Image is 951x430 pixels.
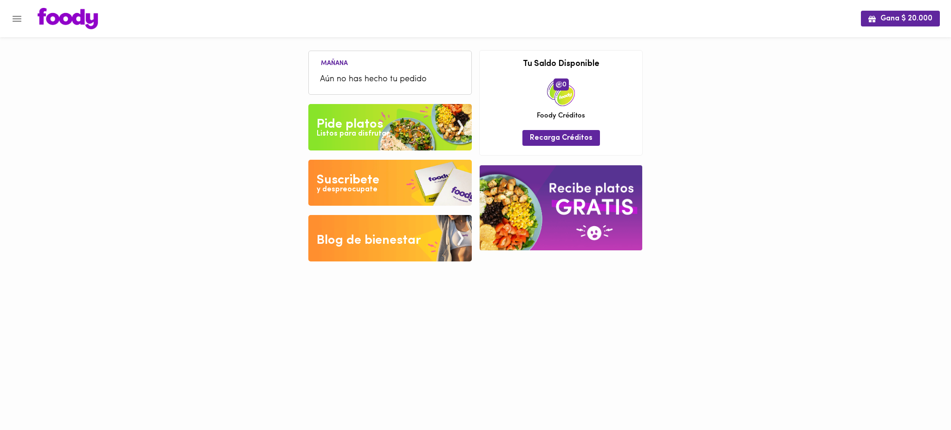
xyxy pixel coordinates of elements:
img: credits-package.png [547,78,575,106]
img: referral-banner.png [480,165,642,250]
img: foody-creditos.png [556,81,562,88]
img: Blog de bienestar [308,215,472,261]
div: Suscribete [317,171,379,189]
img: logo.png [38,8,98,29]
div: y despreocupate [317,184,378,195]
div: Listos para disfrutar [317,129,389,139]
span: Foody Créditos [537,111,585,121]
button: Menu [6,7,28,30]
button: Gana $ 20.000 [861,11,940,26]
button: Recarga Créditos [522,130,600,145]
img: Disfruta bajar de peso [308,160,472,206]
li: Mañana [313,58,355,67]
div: Pide platos [317,115,383,134]
span: Recarga Créditos [530,134,593,143]
h3: Tu Saldo Disponible [487,60,635,69]
span: Gana $ 20.000 [868,14,932,23]
span: Aún no has hecho tu pedido [320,73,460,86]
iframe: Messagebird Livechat Widget [897,376,942,421]
img: Pide un Platos [308,104,472,150]
div: Blog de bienestar [317,231,421,250]
span: 0 [554,78,569,91]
